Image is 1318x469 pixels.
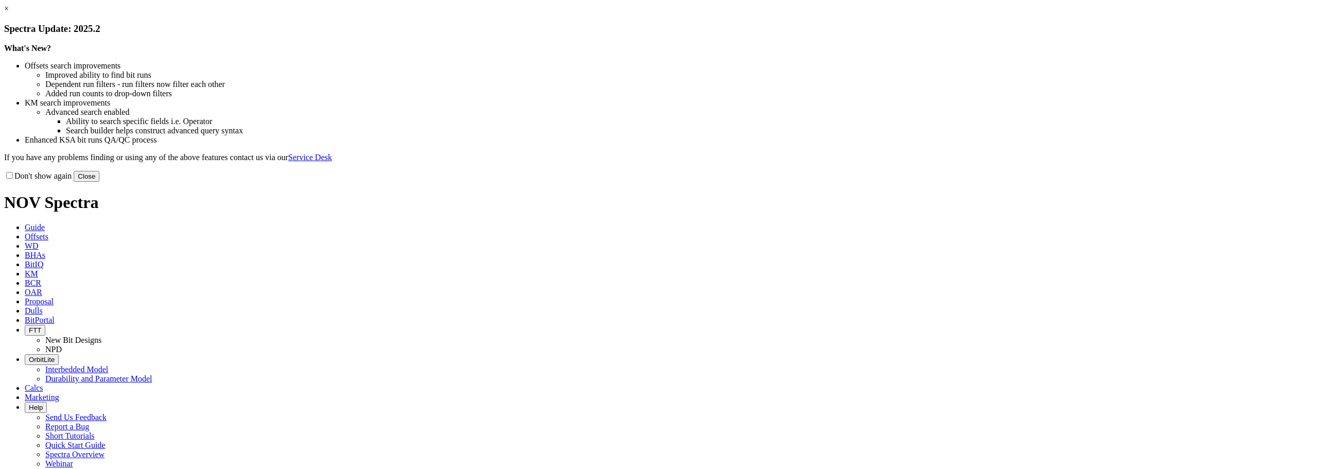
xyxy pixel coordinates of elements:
[25,297,54,306] span: Proposal
[25,135,1314,145] li: Enhanced KSA bit runs QA/QC process
[25,232,48,241] span: Offsets
[25,241,39,250] span: WD
[25,279,41,287] span: BCR
[45,336,101,344] a: New Bit Designs
[29,356,55,363] span: OrbitLite
[66,117,1314,126] li: Ability to search specific fields i.e. Operator
[25,251,45,259] span: BHAs
[45,365,108,374] a: Interbedded Model
[25,61,1314,71] li: Offsets search improvements
[66,126,1314,135] li: Search builder helps construct advanced query syntax
[25,384,43,392] span: Calcs
[45,431,95,440] a: Short Tutorials
[4,44,51,53] strong: What's New?
[45,450,105,459] a: Spectra Overview
[25,288,42,297] span: OAR
[45,345,62,354] a: NPD
[25,393,59,402] span: Marketing
[4,4,9,13] a: ×
[45,80,1314,89] li: Dependent run filters - run filters now filter each other
[45,374,152,383] a: Durability and Parameter Model
[4,193,1314,212] h1: NOV Spectra
[45,413,107,422] a: Send Us Feedback
[4,153,1314,162] p: If you have any problems finding or using any of the above features contact us via our
[45,89,1314,98] li: Added run counts to drop-down filters
[45,108,1314,117] li: Advanced search enabled
[29,404,43,411] span: Help
[25,98,1314,108] li: KM search improvements
[25,269,38,278] span: KM
[4,171,72,180] label: Don't show again
[45,71,1314,80] li: Improved ability to find bit runs
[25,223,45,232] span: Guide
[25,306,43,315] span: Dulls
[6,172,13,179] input: Don't show again
[288,153,332,162] a: Service Desk
[4,23,1314,34] h3: Spectra Update: 2025.2
[25,260,43,269] span: BitIQ
[25,316,55,324] span: BitPortal
[74,171,99,182] button: Close
[29,326,41,334] span: FTT
[45,459,73,468] a: Webinar
[45,441,105,449] a: Quick Start Guide
[45,422,89,431] a: Report a Bug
